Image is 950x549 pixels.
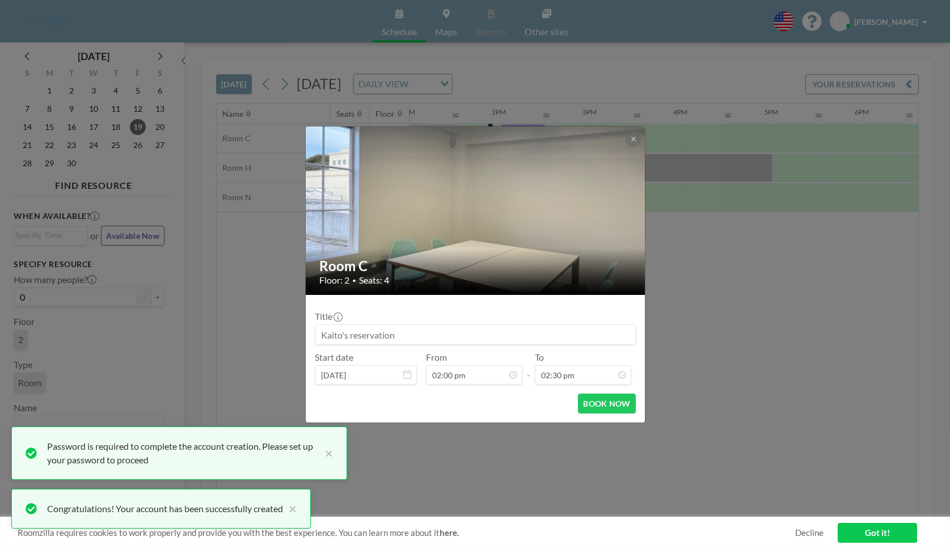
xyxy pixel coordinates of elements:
a: here. [440,527,459,538]
label: To [535,352,544,363]
span: - [527,356,530,381]
a: Decline [795,527,824,538]
button: close [319,440,333,467]
span: • [352,276,356,285]
div: Password is required to complete the account creation. Please set up your password to proceed [47,440,319,467]
input: Kaito's reservation [315,325,635,344]
span: Floor: 2 [319,274,349,286]
span: Seats: 4 [359,274,389,286]
label: Start date [315,352,353,363]
h2: Room C [319,257,632,274]
img: 537.JPG [306,83,646,338]
span: Roomzilla requires cookies to work properly and provide you with the best experience. You can lea... [18,527,795,538]
button: close [283,502,297,516]
div: Congratulations! Your account has been successfully created [47,502,283,516]
button: BOOK NOW [578,394,635,413]
a: Got it! [838,523,917,543]
label: From [426,352,447,363]
label: Title [315,311,341,322]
